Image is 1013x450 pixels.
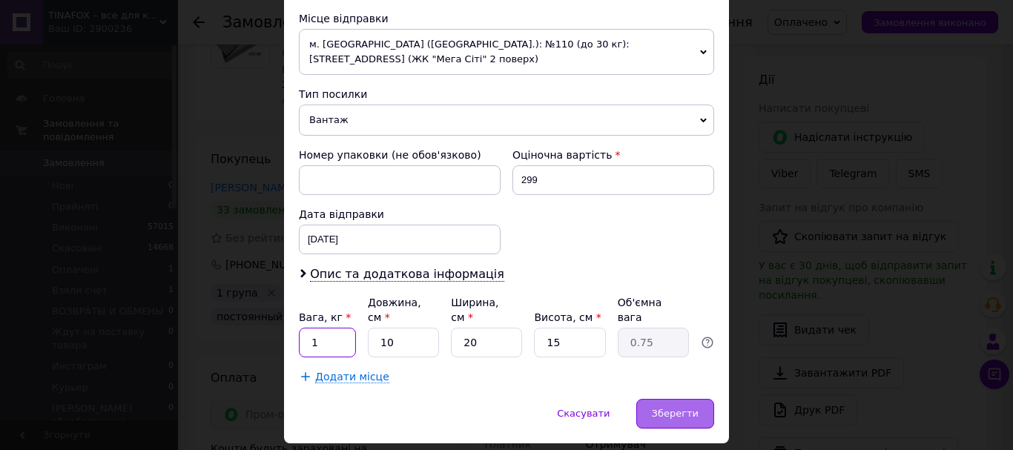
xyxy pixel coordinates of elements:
[299,311,351,323] label: Вага, кг
[652,408,699,419] span: Зберегти
[310,267,504,282] span: Опис та додаткова інформація
[299,105,714,136] span: Вантаж
[512,148,714,162] div: Оціночна вартість
[299,88,367,100] span: Тип посилки
[299,29,714,75] span: м. [GEOGRAPHIC_DATA] ([GEOGRAPHIC_DATA].): №110 (до 30 кг): [STREET_ADDRESS] (ЖК "Мега Сіті" 2 по...
[618,295,689,325] div: Об'ємна вага
[299,148,501,162] div: Номер упаковки (не обов'язково)
[315,371,389,383] span: Додати місце
[557,408,610,419] span: Скасувати
[368,297,421,323] label: Довжина, см
[451,297,498,323] label: Ширина, см
[299,13,389,24] span: Місце відправки
[299,207,501,222] div: Дата відправки
[534,311,601,323] label: Висота, см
